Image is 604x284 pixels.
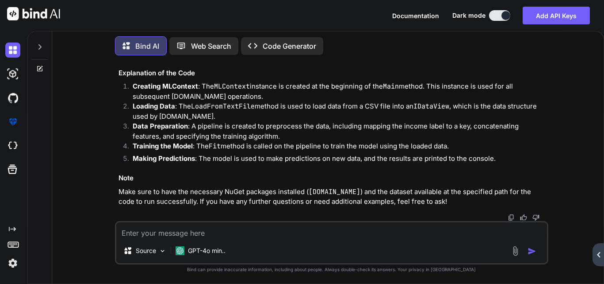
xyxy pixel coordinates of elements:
[510,246,520,256] img: attachment
[383,82,399,91] code: Main
[191,102,255,111] code: LoadFromTextFile
[133,101,547,121] p: : The method is used to load data from a CSV file into an , which is the data structure used by [...
[135,41,159,51] p: Bind AI
[133,154,547,164] p: : The model is used to make predictions on new data, and the results are printed to the console.
[159,247,166,255] img: Pick Models
[392,12,439,19] span: Documentation
[133,82,547,101] p: : The instance is created at the beginning of the method. This instance is used for all subsequen...
[520,214,527,221] img: like
[452,11,485,20] span: Dark mode
[5,114,20,129] img: premium
[133,102,175,110] strong: Loading Data
[7,7,60,20] img: Bind AI
[5,138,20,153] img: cloudideIcon
[133,121,547,141] p: : A pipeline is created to preprocess the data, including mapping the income label to a key, conc...
[119,68,547,78] h3: Explanation of the Code
[188,246,226,255] p: GPT-4o min..
[115,266,548,273] p: Bind can provide inaccurate information, including about people. Always double-check its answers....
[5,90,20,105] img: githubDark
[528,247,536,256] img: icon
[5,43,20,58] img: darkChat
[133,141,547,152] p: : The method is called on the pipeline to train the model using the loaded data.
[508,214,515,221] img: copy
[532,214,539,221] img: dislike
[176,246,184,255] img: GPT-4o mini
[263,41,316,51] p: Code Generator
[133,82,198,90] strong: Creating MLContext
[5,66,20,82] img: darkAi-studio
[136,246,156,255] p: Source
[5,256,20,271] img: settings
[133,154,195,163] strong: Making Predictions
[392,11,439,20] button: Documentation
[309,187,360,196] code: [DOMAIN_NAME]
[209,142,221,151] code: Fit
[119,173,547,183] h3: Note
[133,122,188,130] strong: Data Preparation
[413,102,449,111] code: IDataView
[523,7,590,24] button: Add API Keys
[133,142,193,150] strong: Training the Model
[214,82,250,91] code: MLContext
[119,187,547,207] p: Make sure to have the necessary NuGet packages installed ( ) and the dataset available at the spe...
[191,41,231,51] p: Web Search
